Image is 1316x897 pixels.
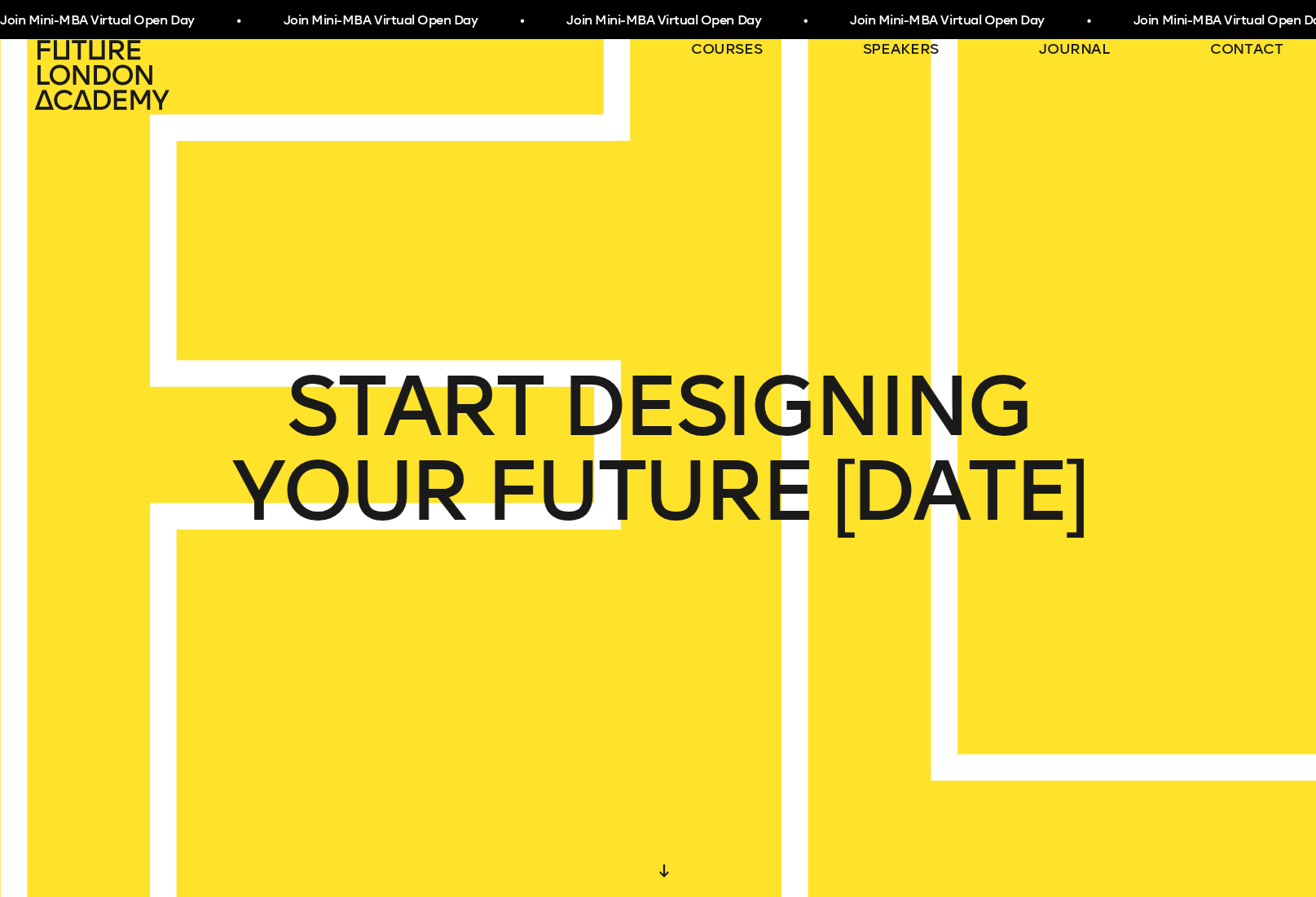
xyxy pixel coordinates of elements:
[561,364,1030,449] span: DESIGNING
[1086,7,1090,36] span: •
[231,449,466,534] span: YOUR
[236,7,240,36] span: •
[485,449,812,534] span: FUTURE
[1039,39,1110,59] a: journal
[691,39,763,59] a: courses
[831,449,1085,534] span: [DATE]
[285,364,542,449] span: START
[520,7,524,36] span: •
[803,7,808,36] span: •
[1210,39,1283,59] a: contact
[863,39,939,59] a: speakers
